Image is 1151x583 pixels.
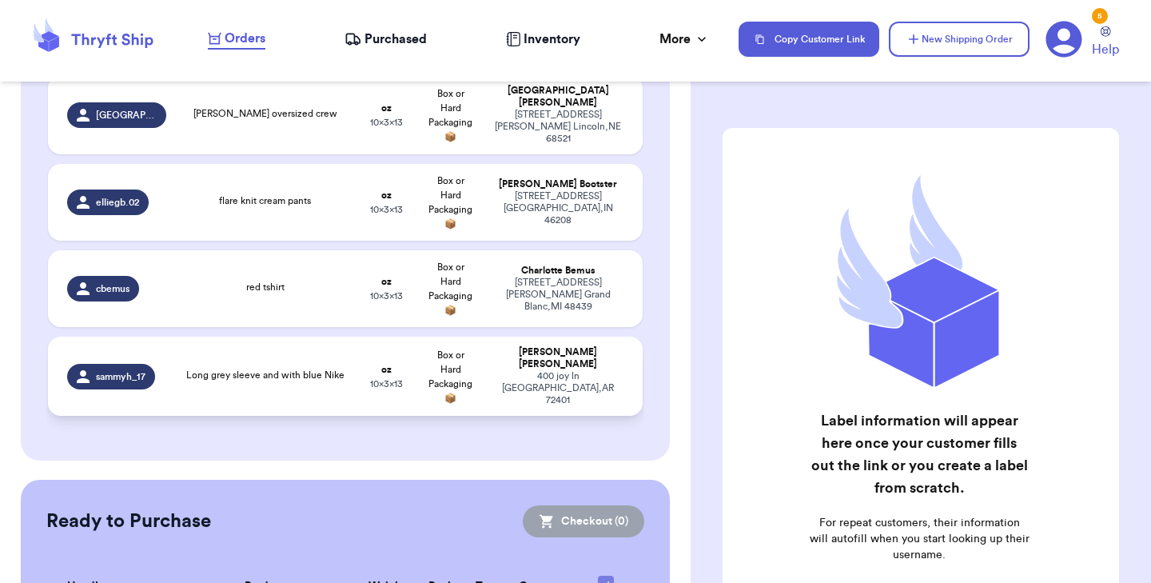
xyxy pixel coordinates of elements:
[428,89,472,142] span: Box or Hard Packaging 📦
[225,29,265,48] span: Orders
[809,515,1030,563] p: For repeat customers, their information will autofill when you start looking up their username.
[739,22,879,57] button: Copy Customer Link
[46,509,211,534] h2: Ready to Purchase
[345,30,427,49] a: Purchased
[809,409,1030,499] h2: Label information will appear here once your customer fills out the link or you create a label fr...
[492,178,623,190] div: [PERSON_NAME] Bootster
[96,109,157,122] span: [GEOGRAPHIC_DATA][PERSON_NAME]
[492,190,623,226] div: [STREET_ADDRESS] [GEOGRAPHIC_DATA] , IN 46208
[889,22,1030,57] button: New Shipping Order
[381,365,392,374] strong: oz
[492,109,623,145] div: [STREET_ADDRESS][PERSON_NAME] Lincoln , NE 68521
[506,30,580,49] a: Inventory
[370,291,403,301] span: 10 x 3 x 13
[1092,26,1119,59] a: Help
[381,103,392,113] strong: oz
[428,262,472,315] span: Box or Hard Packaging 📦
[96,282,129,295] span: cbemus
[428,350,472,403] span: Box or Hard Packaging 📦
[1092,8,1108,24] div: 5
[492,277,623,313] div: [STREET_ADDRESS][PERSON_NAME] Grand Blanc , MI 48439
[381,190,392,200] strong: oz
[492,346,623,370] div: [PERSON_NAME] [PERSON_NAME]
[186,370,345,380] span: Long grey sleeve and with blue Nike
[1092,40,1119,59] span: Help
[659,30,710,49] div: More
[428,176,472,229] span: Box or Hard Packaging 📦
[524,30,580,49] span: Inventory
[208,29,265,50] a: Orders
[1045,21,1082,58] a: 5
[193,109,337,118] span: [PERSON_NAME] oversized crew
[370,379,403,389] span: 10 x 3 x 13
[370,205,403,214] span: 10 x 3 x 13
[219,196,311,206] span: flare knit cream pants
[364,30,427,49] span: Purchased
[370,118,403,127] span: 10 x 3 x 13
[492,265,623,277] div: Charlotte Bemus
[492,85,623,109] div: [GEOGRAPHIC_DATA] [PERSON_NAME]
[246,282,285,292] span: red tshirt
[381,277,392,286] strong: oz
[96,196,139,209] span: elliegb.02
[492,370,623,406] div: 400 joy ln [GEOGRAPHIC_DATA] , AR 72401
[96,370,145,383] span: sammyh_17
[523,505,644,537] button: Checkout (0)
